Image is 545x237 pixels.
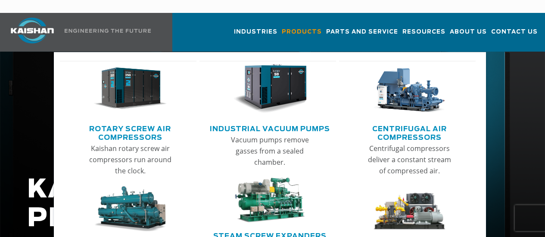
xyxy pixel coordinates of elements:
img: thumb-Steam-Screw-Expanders [233,178,307,223]
img: Engineering the future [65,29,151,33]
a: Rotary Screw Air Compressors [64,121,197,143]
a: Parts and Service [326,21,398,50]
span: Parts and Service [326,27,398,37]
img: thumb-Industrial-Vacuum-Pumps [233,64,307,114]
img: thumb-ORC-Power-Generators [93,186,167,232]
span: Resources [402,27,445,37]
span: About Us [450,27,487,37]
img: thumb-Rotary-Screw-Air-Compressors [93,64,167,114]
span: Products [282,27,322,37]
span: Contact Us [491,27,538,37]
a: Centrifugal Air Compressors [343,121,476,143]
a: Contact Us [491,21,538,50]
a: About Us [450,21,487,50]
p: Vacuum pumps remove gasses from a sealed chamber. [226,134,314,168]
img: thumb-Centrifugal-Air-Compressors [373,64,446,114]
a: Industries [234,21,277,50]
a: Products [282,21,322,50]
h1: KAISHAN PRODUCTS [27,175,435,233]
a: Resources [402,21,445,50]
p: Centrifugal compressors deliver a constant stream of compressed air. [366,143,454,176]
a: Industrial Vacuum Pumps [210,121,330,134]
p: Kaishan rotary screw air compressors run around the clock. [87,143,174,176]
span: Industries [234,27,277,37]
img: thumb-Rotary-Screw-Gas-Compressors [373,186,446,232]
